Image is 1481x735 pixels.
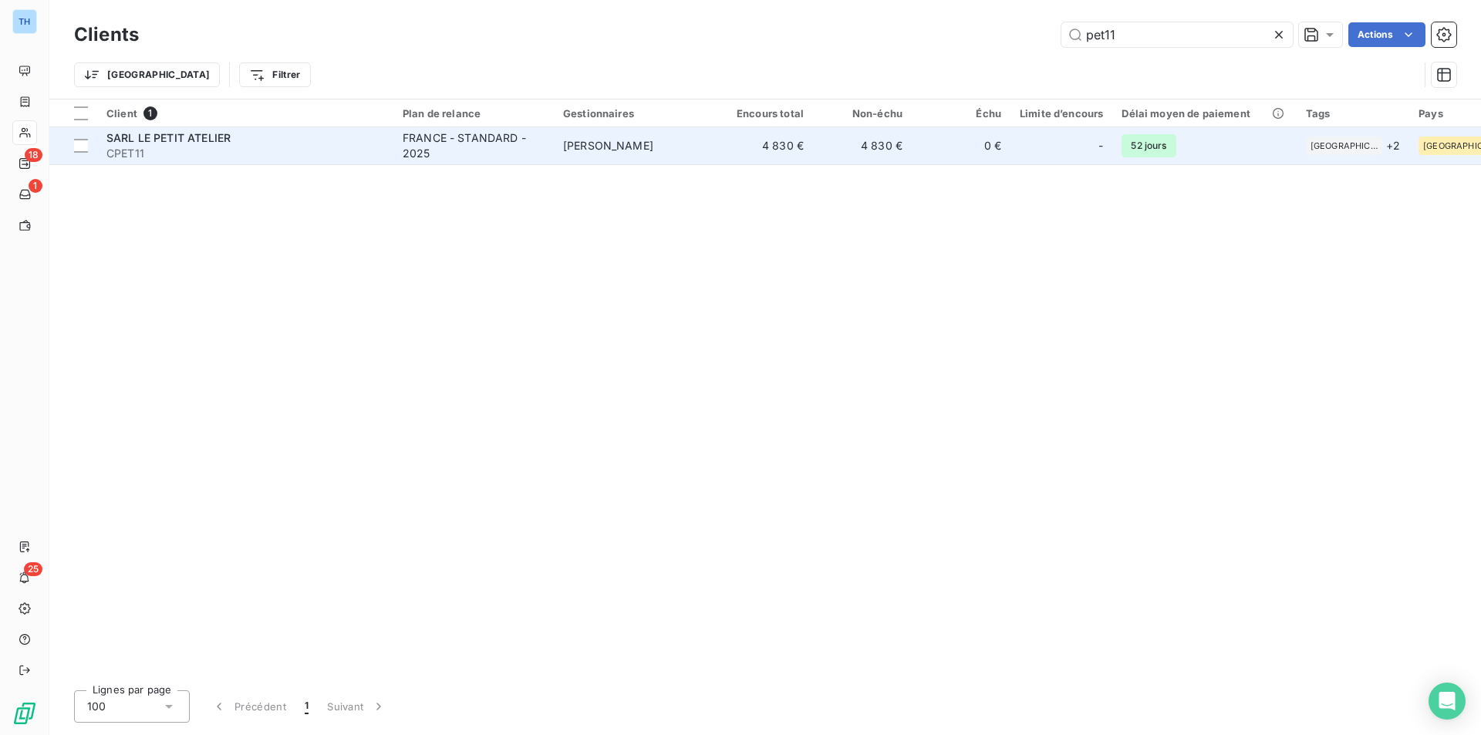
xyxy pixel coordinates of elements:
button: Actions [1348,22,1425,47]
div: Limite d’encours [1020,107,1103,120]
div: Échu [921,107,1001,120]
span: SARL LE PETIT ATELIER [106,131,231,144]
h3: Clients [74,21,139,49]
div: Encours total [724,107,804,120]
span: 18 [25,148,42,162]
span: [PERSON_NAME] [563,139,653,152]
div: Tags [1306,107,1400,120]
button: Filtrer [239,62,310,87]
span: 1 [29,179,42,193]
input: Rechercher [1061,22,1293,47]
span: - [1098,138,1103,153]
div: FRANCE - STANDARD - 2025 [403,130,545,161]
span: Client [106,107,137,120]
button: Précédent [202,690,295,723]
button: Suivant [318,690,396,723]
button: 1 [295,690,318,723]
div: Non-échu [822,107,902,120]
td: 0 € [912,127,1010,164]
div: Délai moyen de paiement [1122,107,1287,120]
div: TH [12,9,37,34]
span: 1 [143,106,157,120]
span: + 2 [1386,137,1400,153]
span: 1 [305,699,309,714]
span: CPET11 [106,146,384,161]
span: 100 [87,699,106,714]
span: 52 jours [1122,134,1176,157]
td: 4 830 € [813,127,912,164]
span: [GEOGRAPHIC_DATA] [1311,141,1378,150]
div: Gestionnaires [563,107,705,120]
span: 25 [24,562,42,576]
div: Open Intercom Messenger [1429,683,1466,720]
div: Plan de relance [403,107,545,120]
img: Logo LeanPay [12,701,37,726]
td: 4 830 € [714,127,813,164]
button: [GEOGRAPHIC_DATA] [74,62,220,87]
